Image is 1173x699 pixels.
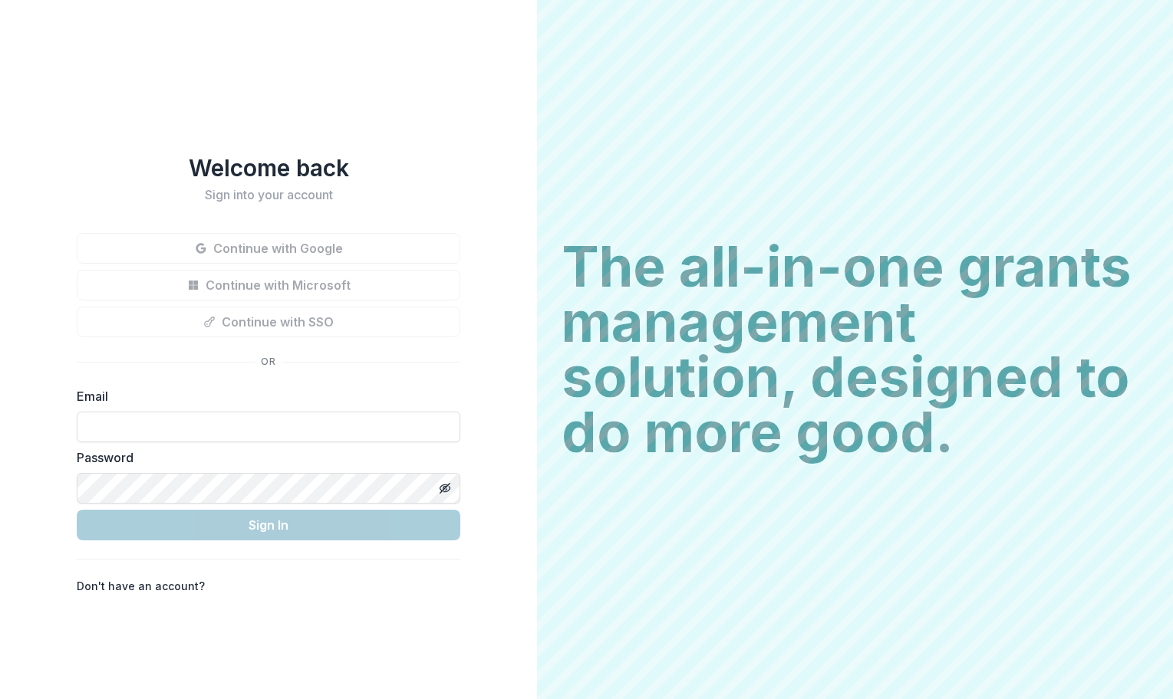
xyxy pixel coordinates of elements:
button: Continue with Google [77,233,460,264]
h1: Welcome back [77,154,460,182]
button: Toggle password visibility [433,476,457,500]
p: Don't have an account? [77,578,205,594]
button: Continue with SSO [77,307,460,337]
label: Password [77,448,451,467]
button: Sign In [77,510,460,540]
button: Continue with Microsoft [77,270,460,300]
h2: Sign into your account [77,188,460,202]
label: Email [77,387,451,405]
